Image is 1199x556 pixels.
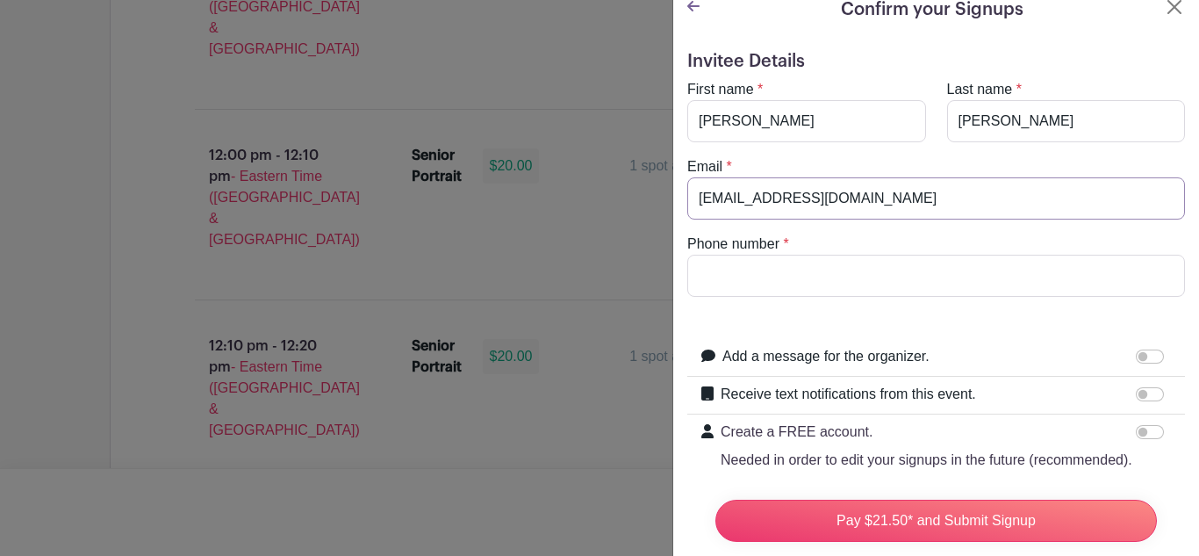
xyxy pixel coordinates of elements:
[687,51,1185,72] h5: Invitee Details
[721,422,1132,443] p: Create a FREE account.
[947,79,1013,100] label: Last name
[687,79,754,100] label: First name
[687,156,722,177] label: Email
[721,384,976,405] label: Receive text notifications from this event.
[721,450,1132,471] p: Needed in order to edit your signups in the future (recommended).
[687,234,779,255] label: Phone number
[722,346,930,367] label: Add a message for the organizer.
[715,500,1157,542] input: Pay $21.50* and Submit Signup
